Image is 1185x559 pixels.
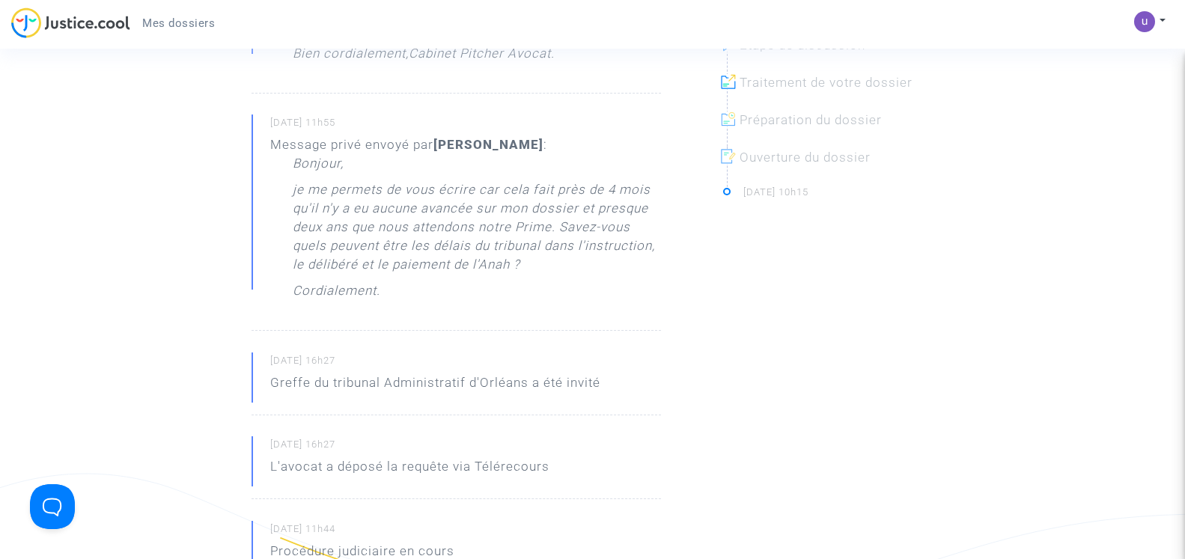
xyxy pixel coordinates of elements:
span: Mes dossiers [142,16,215,30]
a: Mes dossiers [130,12,227,34]
p: Bonjour, [293,154,344,180]
div: Message privé envoyé par : [270,135,661,308]
small: [DATE] 16h27 [270,354,661,373]
img: jc-logo.svg [11,7,130,38]
small: [DATE] 11h55 [270,116,661,135]
p: Cordialement. [293,281,380,308]
small: [DATE] 11h44 [270,522,661,542]
p: Bien cordialement, [293,44,409,70]
p: L'avocat a déposé la requête via Télérecours [270,457,549,483]
img: ACg8ocKGraK7SQwwiYtKgrSh2r98w9jfN7difddUvybrEiivUOf0eg=s96-c [1134,11,1155,32]
small: [DATE] 16h27 [270,438,661,457]
p: Greffe du tribunal Administratif d'Orléans a été invité [270,373,600,400]
p: Cabinet Pitcher Avocat. [409,44,555,70]
iframe: Help Scout Beacon - Open [30,484,75,529]
p: je me permets de vous écrire car cela fait près de 4 mois qu'il n'y a eu aucune avancée sur mon d... [293,180,661,281]
b: [PERSON_NAME] [433,137,543,152]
